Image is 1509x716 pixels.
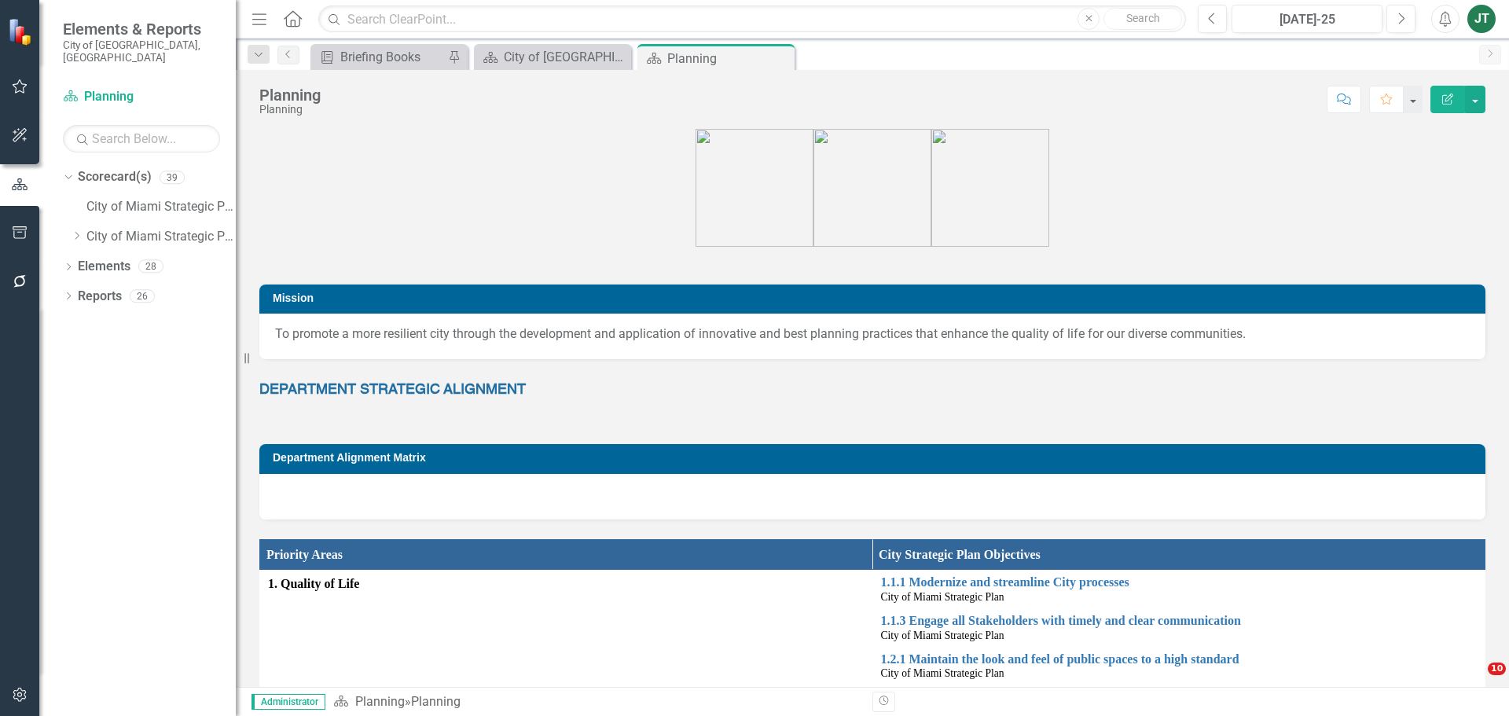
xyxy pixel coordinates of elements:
img: ClearPoint Strategy [8,18,35,46]
h3: Department Alignment Matrix [273,452,1478,464]
div: » [333,693,861,711]
h3: Mission [273,292,1478,304]
a: Reports [78,288,122,306]
a: City of Miami Strategic Plan (NEW) [86,228,236,246]
span: Administrator [251,694,325,710]
span: City of Miami Strategic Plan [881,667,1004,679]
div: 39 [160,171,185,184]
input: Search Below... [63,125,220,152]
input: Search ClearPoint... [318,6,1186,33]
a: Scorecard(s) [78,168,152,186]
button: JT [1467,5,1496,33]
span: Elements & Reports [63,20,220,39]
span: Search [1126,12,1160,24]
div: Briefing Books [340,47,444,67]
iframe: Intercom live chat [1456,663,1493,700]
a: City of Miami Strategic Plan [86,198,236,216]
a: City of [GEOGRAPHIC_DATA] [478,47,627,67]
div: Planning [411,694,461,709]
div: Planning [259,104,321,116]
div: City of [GEOGRAPHIC_DATA] [504,47,627,67]
span: City of Miami Strategic Plan [881,630,1004,641]
a: 1.1.3 Engage all Stakeholders with timely and clear communication [881,614,1478,628]
div: Planning [667,49,791,68]
p: To promote a more resilient city through the development and application of innovative and best p... [275,325,1470,343]
a: Briefing Books [314,47,444,67]
div: Planning [259,86,321,104]
button: Search [1103,8,1182,30]
div: 26 [130,289,155,303]
button: [DATE]-25 [1232,5,1382,33]
td: Double-Click to Edit Right Click for Context Menu [872,609,1485,648]
img: city_priorities_qol_icon.png [696,129,813,247]
a: 1.2.1 Maintain the look and feel of public spaces to a high standard [881,652,1478,666]
img: city_priorities_res_icon%20grey.png [813,129,931,247]
a: Elements [78,258,130,276]
a: Planning [63,88,220,106]
a: 1.1.1 Modernize and streamline City processes [881,575,1478,589]
a: Planning [355,694,405,709]
small: City of [GEOGRAPHIC_DATA], [GEOGRAPHIC_DATA] [63,39,220,64]
span: 1. Quality of Life [268,575,865,593]
span: City of Miami Strategic Plan [881,591,1004,603]
span: 10 [1488,663,1506,675]
img: city_priorities_p2p_icon%20grey.png [931,129,1049,247]
span: DEPARTMENT STRATEGIC ALIGNMENT [259,383,526,397]
div: [DATE]-25 [1237,10,1377,29]
div: 28 [138,260,163,274]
